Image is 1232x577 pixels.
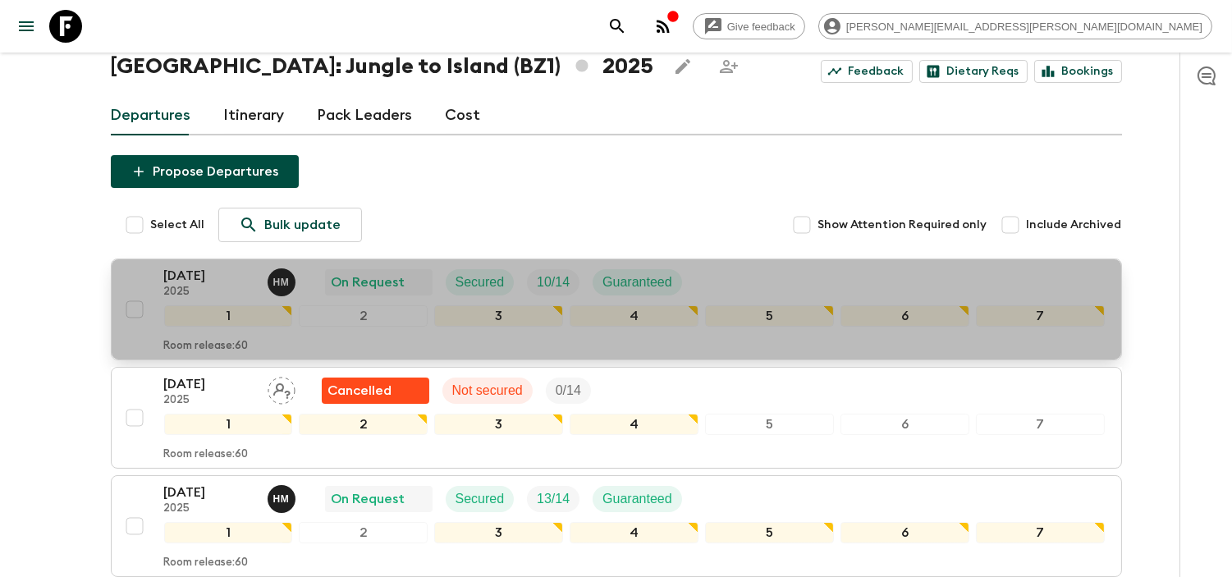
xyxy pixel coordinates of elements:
p: 0 / 14 [556,381,581,401]
p: On Request [332,489,405,509]
p: 2025 [164,394,254,407]
p: Cancelled [328,381,392,401]
button: HM [268,268,299,296]
p: Secured [456,272,505,292]
p: Room release: 60 [164,556,249,570]
div: 6 [840,414,969,435]
button: [DATE]2025Assign pack leaderUnable to secureNot securedTrip Fill1234567Room release:60 [111,367,1122,469]
div: 1 [164,414,293,435]
p: Room release: 60 [164,340,249,353]
p: 2025 [164,286,254,299]
div: 2 [299,522,428,543]
div: 4 [570,414,698,435]
a: Pack Leaders [318,96,413,135]
div: 1 [164,522,293,543]
div: 5 [705,414,834,435]
div: 5 [705,522,834,543]
button: [DATE]2025Hob MedinaOn RequestSecuredTrip FillGuaranteed1234567Room release:60 [111,475,1122,577]
div: 4 [570,522,698,543]
p: Room release: 60 [164,448,249,461]
div: Trip Fill [546,378,591,404]
p: Guaranteed [602,272,672,292]
div: 4 [570,305,698,327]
p: H M [273,492,290,506]
p: 2025 [164,502,254,515]
span: Give feedback [718,21,804,33]
div: [PERSON_NAME][EMAIL_ADDRESS][PERSON_NAME][DOMAIN_NAME] [818,13,1212,39]
div: 7 [976,305,1105,327]
span: Assign pack leader [268,382,295,395]
p: [DATE] [164,483,254,502]
div: 3 [434,522,563,543]
span: Hob Medina [268,490,299,503]
a: Departures [111,96,191,135]
div: 6 [840,522,969,543]
p: 13 / 14 [537,489,570,509]
span: Share this itinerary [712,50,745,83]
a: Bookings [1034,60,1122,83]
div: 1 [164,305,293,327]
div: 3 [434,414,563,435]
a: Dietary Reqs [919,60,1028,83]
button: Edit this itinerary [666,50,699,83]
a: Feedback [821,60,913,83]
p: [DATE] [164,374,254,394]
button: search adventures [601,10,634,43]
div: Secured [446,269,515,295]
button: Propose Departures [111,155,299,188]
a: Cost [446,96,481,135]
div: Secured [446,486,515,512]
div: 7 [976,522,1105,543]
div: 7 [976,414,1105,435]
button: menu [10,10,43,43]
div: Unable to secure [322,378,429,404]
div: 5 [705,305,834,327]
p: 10 / 14 [537,272,570,292]
span: Hob Medina [268,273,299,286]
div: Not secured [442,378,533,404]
div: 6 [840,305,969,327]
p: Bulk update [265,215,341,235]
p: On Request [332,272,405,292]
p: Secured [456,489,505,509]
p: [DATE] [164,266,254,286]
p: H M [273,276,290,289]
p: Not secured [452,381,523,401]
button: [DATE]2025Hob MedinaOn RequestSecuredTrip FillGuaranteed1234567Room release:60 [111,259,1122,360]
div: 2 [299,414,428,435]
span: Select All [151,217,205,233]
div: 2 [299,305,428,327]
span: Show Attention Required only [818,217,987,233]
a: Itinerary [224,96,285,135]
button: HM [268,485,299,513]
div: Trip Fill [527,269,579,295]
h1: [GEOGRAPHIC_DATA]: Jungle to Island (BZ1) 2025 [111,50,653,83]
a: Bulk update [218,208,362,242]
span: Include Archived [1027,217,1122,233]
p: Guaranteed [602,489,672,509]
a: Give feedback [693,13,805,39]
div: 3 [434,305,563,327]
span: [PERSON_NAME][EMAIL_ADDRESS][PERSON_NAME][DOMAIN_NAME] [837,21,1211,33]
div: Trip Fill [527,486,579,512]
